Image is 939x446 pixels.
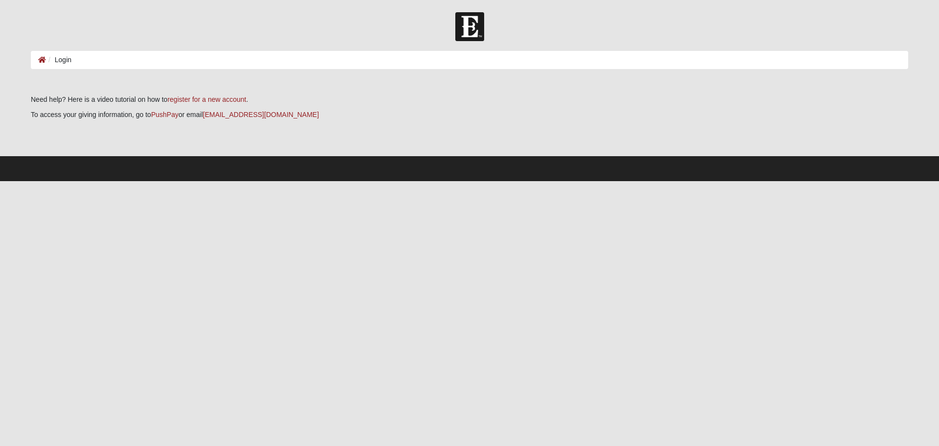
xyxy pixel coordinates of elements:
[455,12,484,41] img: Church of Eleven22 Logo
[31,94,908,105] p: Need help? Here is a video tutorial on how to .
[203,111,319,118] a: [EMAIL_ADDRESS][DOMAIN_NAME]
[31,110,908,120] p: To access your giving information, go to or email
[151,111,179,118] a: PushPay
[46,55,71,65] li: Login
[167,95,246,103] a: register for a new account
